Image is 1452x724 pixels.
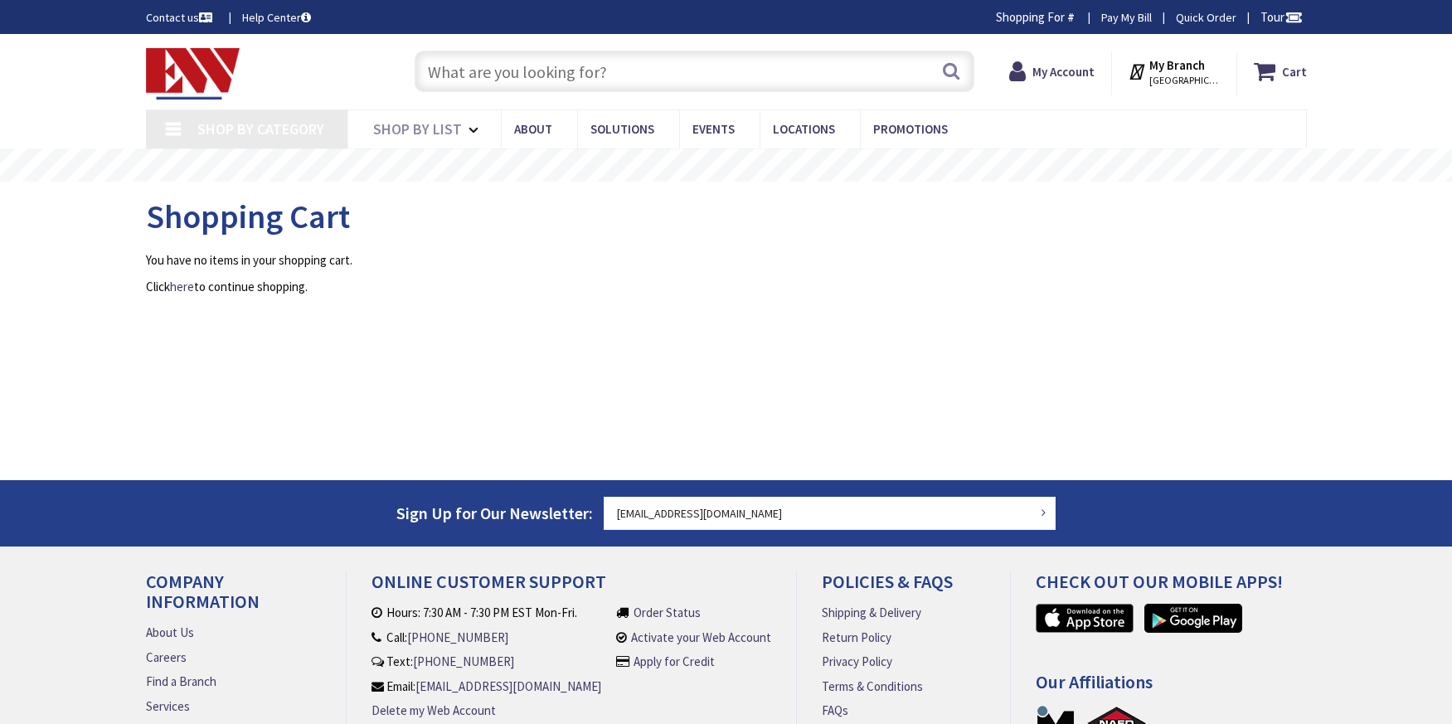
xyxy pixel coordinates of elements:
a: Quick Order [1176,9,1236,26]
p: You have no items in your shopping cart. [146,251,1307,269]
a: Apply for Credit [634,653,715,670]
a: Pay My Bill [1101,9,1152,26]
h4: Policies & FAQs [822,571,984,604]
h1: Shopping Cart [146,198,1307,235]
li: Email: [371,678,601,695]
a: My Account [1009,56,1095,86]
a: Delete my Web Account [371,702,496,719]
a: Shipping & Delivery [822,604,921,621]
a: [EMAIL_ADDRESS][DOMAIN_NAME] [415,678,601,695]
a: Privacy Policy [822,653,892,670]
span: Shop By List [373,119,462,138]
strong: My Account [1032,64,1095,80]
a: FAQs [822,702,848,719]
strong: # [1067,9,1075,25]
span: Locations [773,121,835,137]
h4: Check out Our Mobile Apps! [1036,571,1319,604]
a: Cart [1254,56,1307,86]
a: [PHONE_NUMBER] [413,653,514,670]
a: Terms & Conditions [822,678,923,695]
li: Hours: 7:30 AM - 7:30 PM EST Mon-Fri. [371,604,601,621]
a: Services [146,697,190,715]
a: Return Policy [822,629,891,646]
strong: Cart [1282,56,1307,86]
span: Events [692,121,735,137]
h4: Company Information [146,571,321,624]
span: Shop By Category [197,119,324,138]
span: Sign Up for Our Newsletter: [396,503,593,523]
div: My Branch [GEOGRAPHIC_DATA], [GEOGRAPHIC_DATA] [1128,56,1220,86]
a: About Us [146,624,194,641]
input: Enter your email address [604,497,1056,530]
a: Order Status [634,604,701,621]
input: What are you looking for? [415,51,974,92]
a: Help Center [242,9,311,26]
span: Tour [1260,9,1303,25]
span: Solutions [590,121,654,137]
rs-layer: Free Same Day Pickup at 19 Locations [575,157,879,175]
strong: My Branch [1149,57,1205,73]
a: Careers [146,649,187,666]
a: [PHONE_NUMBER] [407,629,508,646]
h4: Online Customer Support [371,571,771,604]
span: Promotions [873,121,948,137]
a: here [170,278,194,295]
img: Electrical Wholesalers, Inc. [146,48,240,100]
span: About [514,121,552,137]
li: Text: [371,653,601,670]
li: Call: [371,629,601,646]
h4: Our Affiliations [1036,672,1319,704]
p: Click to continue shopping. [146,278,1307,295]
span: Shopping For [996,9,1065,25]
span: [GEOGRAPHIC_DATA], [GEOGRAPHIC_DATA] [1149,74,1220,87]
a: Contact us [146,9,216,26]
a: Find a Branch [146,673,216,690]
a: Activate your Web Account [631,629,771,646]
